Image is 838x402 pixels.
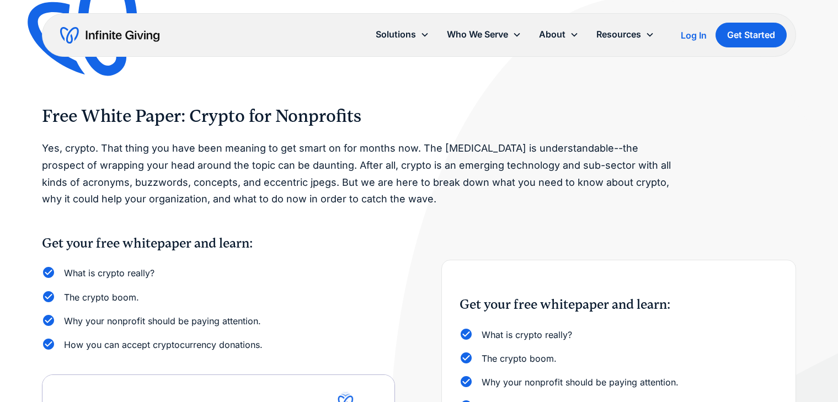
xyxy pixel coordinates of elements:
[367,23,438,46] div: Solutions
[438,23,530,46] div: Who We Serve
[716,23,787,47] a: Get Started
[42,106,677,127] h2: Free White Paper: Crypto for Nonprofits
[539,27,565,42] div: About
[64,314,261,329] div: Why your nonprofit should be paying attention.
[42,140,677,207] p: Yes, crypto. That thing you have been meaning to get smart on for months now. The [MEDICAL_DATA] ...
[482,328,572,342] div: What is crypto really?
[530,23,588,46] div: About
[482,375,679,390] div: Why your nonprofit should be paying attention.
[588,23,663,46] div: Resources
[681,31,707,40] div: Log In
[64,290,139,305] div: The crypto boom.
[60,26,159,44] a: home
[376,27,416,42] div: Solutions
[596,27,641,42] div: Resources
[681,29,707,42] a: Log In
[42,234,397,253] p: Get your free whitepaper and learn:
[64,266,154,281] div: What is crypto really?
[64,337,263,352] div: How you can accept cryptocurrency donations.
[460,296,778,314] p: Get your free whitepaper and learn:
[447,27,508,42] div: Who We Serve
[482,351,557,366] div: The crypto boom.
